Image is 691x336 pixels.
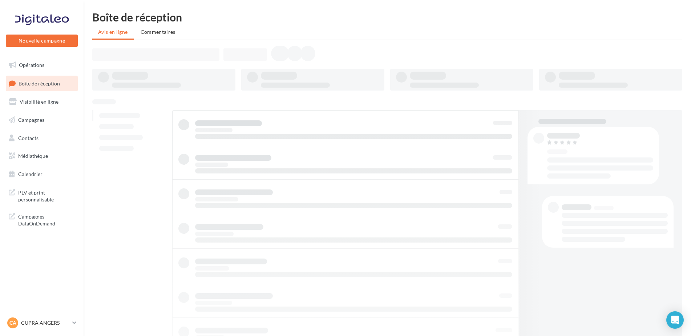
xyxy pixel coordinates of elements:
a: Boîte de réception [4,76,79,91]
a: Médiathèque [4,148,79,164]
span: Campagnes [18,117,44,123]
span: Contacts [18,135,39,141]
span: Campagnes DataOnDemand [18,212,75,227]
span: Calendrier [18,171,43,177]
p: CUPRA ANGERS [21,319,69,327]
span: Boîte de réception [19,80,60,86]
span: Opérations [19,62,44,68]
a: Contacts [4,131,79,146]
span: Visibilité en ligne [20,99,58,105]
button: Nouvelle campagne [6,35,78,47]
span: Commentaires [141,29,175,35]
a: CA CUPRA ANGERS [6,316,78,330]
a: Campagnes DataOnDemand [4,209,79,230]
span: PLV et print personnalisable [18,188,75,203]
span: CA [9,319,16,327]
span: Médiathèque [18,153,48,159]
a: Campagnes [4,112,79,128]
a: Visibilité en ligne [4,94,79,109]
div: Boîte de réception [92,12,682,23]
div: Open Intercom Messenger [666,311,684,329]
a: Calendrier [4,167,79,182]
a: Opérations [4,57,79,73]
a: PLV et print personnalisable [4,185,79,206]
